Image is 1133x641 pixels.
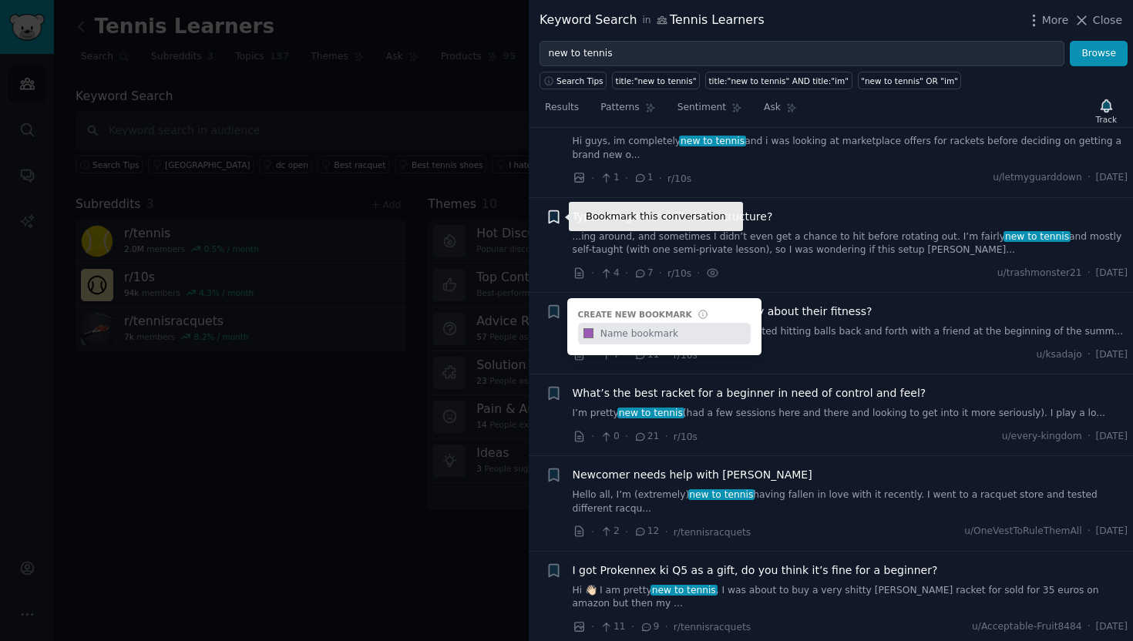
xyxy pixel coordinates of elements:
span: new to tennis [651,585,718,596]
span: u/Acceptable-Fruit8484 [972,620,1082,634]
span: r/10s [674,350,698,361]
span: · [1088,430,1091,444]
span: 9 [640,620,659,634]
span: 1 [634,171,653,185]
a: I’m prettynew to tennis(had a few sessions here and there and looking to get into it more serious... [573,407,1128,421]
span: · [1088,525,1091,539]
span: · [659,170,662,186]
a: "new to tennis" OR "im" [858,72,962,89]
div: Keyword Search Tennis Learners [540,11,765,30]
span: [DATE] [1096,267,1128,280]
div: title:"new to tennis" AND title:"im" [708,76,849,86]
span: Results [545,101,579,115]
span: 11 [600,620,625,634]
button: Browse [1070,41,1128,67]
span: Sentiment [677,101,726,115]
span: u/trashmonster21 [997,267,1082,280]
span: in [642,14,651,28]
span: · [664,347,667,363]
span: · [697,265,700,281]
div: title:"new to tennis" [616,76,697,86]
span: · [659,265,662,281]
span: [DATE] [1096,525,1128,539]
a: Newcomer needs help with [PERSON_NAME] [573,467,812,483]
button: Track [1091,95,1122,127]
span: Ask [764,101,781,115]
span: 2 [600,525,619,539]
span: · [1088,348,1091,362]
a: I got Prokennex ki Q5 as a gift, do you think it’s fine for a beginner? [573,562,938,579]
a: I'm prettynew to tennis, having just started hitting balls back and forth with a friend at the be... [573,325,1128,339]
span: · [625,170,628,186]
a: Hello all, I’m (extremely)new to tennishaving fallen in love with it recently. I went to a racque... [573,488,1128,515]
button: Close [1074,12,1122,29]
span: [DATE] [1096,620,1128,634]
a: Typical beginner drill class structure? [573,209,773,225]
a: ...ing around, and sometimes I didn’t even get a chance to hit before rotating out. I’m fairlynew... [573,230,1128,257]
span: u/every-kingdom [1002,430,1082,444]
a: Patterns [595,96,661,127]
span: 11 [634,348,659,362]
span: · [1088,620,1091,634]
a: Results [540,96,584,127]
span: 4 [600,267,619,280]
span: u/OneVestToRuleThemAll [964,525,1081,539]
div: "new to tennis" OR "im" [861,76,958,86]
span: u/letmyguarddown [993,171,1082,185]
span: u/ksadajo [1037,348,1082,362]
span: r/10s [667,173,691,184]
span: Patterns [600,101,639,115]
button: More [1026,12,1069,29]
span: · [591,524,594,540]
span: · [664,428,667,445]
span: [DATE] [1096,348,1128,362]
span: [DATE] [1096,430,1128,444]
a: Sentiment [672,96,748,127]
a: Hi 👋🏻 I am prettynew to tennis, I was about to buy a very shitty [PERSON_NAME] racket for sold fo... [573,584,1128,611]
div: Create new bookmark [578,309,692,320]
a: Hi guys, im completelynew to tennisand i was looking at marketplace offers for rackets before dec... [573,135,1128,162]
span: · [631,619,634,635]
div: Track [1096,114,1117,125]
span: 7 [634,267,653,280]
span: · [1088,267,1091,280]
span: · [625,347,628,363]
span: · [591,619,594,635]
span: new to tennis [688,489,755,500]
span: · [591,428,594,445]
span: r/tennisracquets [674,527,751,538]
span: · [625,428,628,445]
span: 7 [600,348,619,362]
span: r/tennisracquets [674,622,751,633]
button: Search Tips [540,72,607,89]
span: · [625,265,628,281]
input: Try a keyword related to your business [540,41,1064,67]
input: Name bookmark [597,323,750,344]
span: 12 [634,525,659,539]
span: new to tennis [617,408,684,418]
span: · [591,170,594,186]
a: title:"new to tennis" AND title:"im" [705,72,852,89]
span: 0 [600,430,619,444]
span: · [591,265,594,281]
span: · [664,524,667,540]
span: [DATE] [1096,171,1128,185]
span: r/10s [674,431,698,442]
span: · [664,619,667,635]
span: 1 [600,171,619,185]
a: title:"new to tennis" [612,72,700,89]
span: Close [1093,12,1122,29]
span: new to tennis [1004,231,1071,242]
span: · [625,524,628,540]
span: More [1042,12,1069,29]
a: What’s the best racket for a beginner in need of control and feel? [573,385,926,401]
span: Search Tips [556,76,603,86]
span: 21 [634,430,659,444]
span: new to tennis [679,136,746,146]
span: · [1088,171,1091,185]
a: Ask [758,96,802,127]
